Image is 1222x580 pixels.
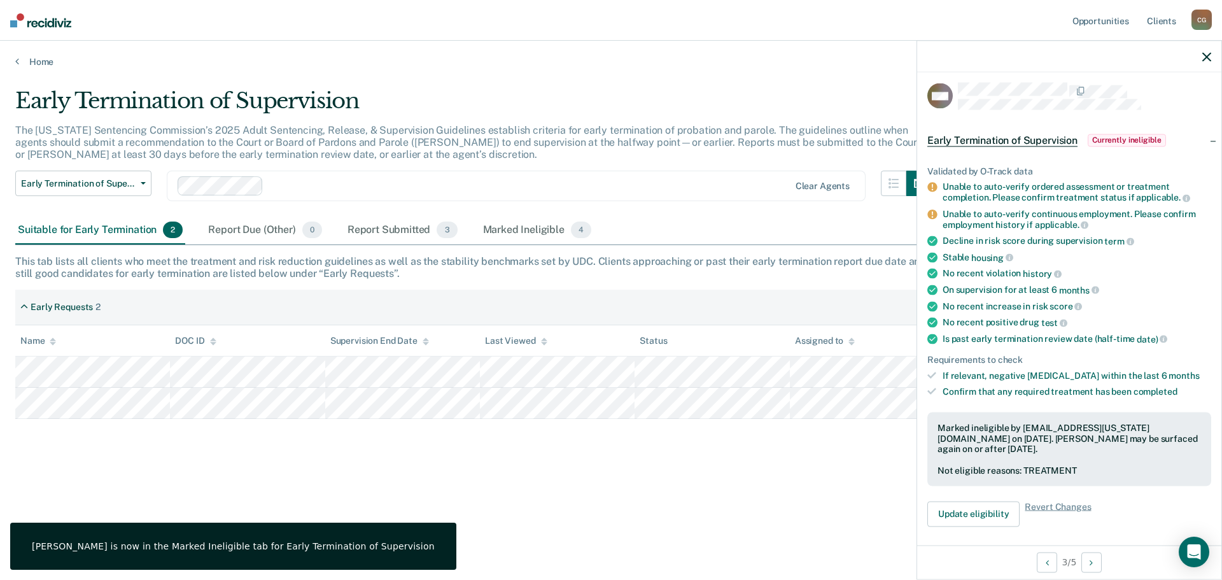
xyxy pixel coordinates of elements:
[32,541,435,552] div: [PERSON_NAME] is now in the Marked Ineligible tab for Early Termination of Supervision
[927,166,1211,176] div: Validated by O-Track data
[943,333,1211,344] div: Is past early termination review date (half-time
[795,336,855,346] div: Assigned to
[1081,552,1102,572] button: Next Opportunity
[95,302,101,313] div: 2
[938,422,1201,454] div: Marked ineligible by [EMAIL_ADDRESS][US_STATE][DOMAIN_NAME] on [DATE]. [PERSON_NAME] may be surfa...
[943,181,1211,203] div: Unable to auto-verify ordered assessment or treatment completion. Please confirm treatment status...
[481,216,594,244] div: Marked Ineligible
[1025,501,1091,527] span: Revert Changes
[943,301,1211,312] div: No recent increase in risk
[943,268,1211,279] div: No recent violation
[175,336,216,346] div: DOC ID
[15,56,1207,67] a: Home
[1179,537,1209,567] div: Open Intercom Messenger
[1134,386,1177,396] span: completed
[1191,10,1212,30] div: C G
[938,465,1201,476] div: Not eligible reasons: TREATMENT
[1050,301,1082,311] span: score
[10,13,71,27] img: Recidiviz
[15,216,185,244] div: Suitable for Early Termination
[943,284,1211,295] div: On supervision for at least 6
[31,302,93,313] div: Early Requests
[21,178,136,189] span: Early Termination of Supervision
[1137,334,1167,344] span: date)
[796,181,850,192] div: Clear agents
[1088,134,1166,146] span: Currently ineligible
[485,336,547,346] div: Last Viewed
[1041,317,1067,327] span: test
[943,236,1211,247] div: Decline in risk score during supervision
[345,216,460,244] div: Report Submitted
[971,252,1013,262] span: housing
[20,336,56,346] div: Name
[943,371,1211,381] div: If relevant, negative [MEDICAL_DATA] within the last 6
[640,336,667,346] div: Status
[206,216,324,244] div: Report Due (Other)
[437,222,457,238] span: 3
[943,317,1211,329] div: No recent positive drug
[917,120,1221,160] div: Early Termination of SupervisionCurrently ineligible
[927,355,1211,365] div: Requirements to check
[943,251,1211,263] div: Stable
[943,386,1211,397] div: Confirm that any required treatment has been
[1023,269,1062,279] span: history
[15,124,921,160] p: The [US_STATE] Sentencing Commission’s 2025 Adult Sentencing, Release, & Supervision Guidelines e...
[1059,285,1099,295] span: months
[15,255,1207,279] div: This tab lists all clients who meet the treatment and risk reduction guidelines as well as the st...
[1037,552,1057,572] button: Previous Opportunity
[917,545,1221,579] div: 3 / 5
[927,501,1020,527] button: Update eligibility
[927,134,1078,146] span: Early Termination of Supervision
[330,336,429,346] div: Supervision End Date
[15,88,932,124] div: Early Termination of Supervision
[163,222,183,238] span: 2
[1104,236,1134,246] span: term
[1169,371,1199,381] span: months
[571,222,591,238] span: 4
[302,222,322,238] span: 0
[943,208,1211,230] div: Unable to auto-verify continuous employment. Please confirm employment history if applicable.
